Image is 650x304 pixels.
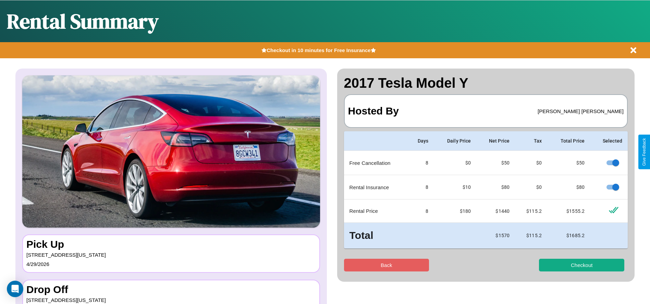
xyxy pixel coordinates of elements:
h3: Drop Off [26,284,316,295]
h3: Pick Up [26,239,316,250]
td: 8 [407,151,434,175]
button: Back [344,259,429,271]
h3: Hosted By [348,98,399,124]
button: Checkout [539,259,624,271]
h2: 2017 Tesla Model Y [344,75,628,91]
div: Give Feedback [642,138,647,166]
th: Net Price [477,131,515,151]
p: [PERSON_NAME] [PERSON_NAME] [538,107,624,116]
th: Daily Price [434,131,477,151]
td: $ 80 [477,175,515,199]
th: Selected [590,131,628,151]
b: Checkout in 10 minutes for Free Insurance [267,47,370,53]
th: Tax [515,131,547,151]
td: $ 115.2 [515,223,547,248]
td: $ 1570 [477,223,515,248]
h3: Total [349,228,402,243]
h1: Rental Summary [7,7,159,35]
td: $0 [434,151,477,175]
p: Rental Insurance [349,183,402,192]
td: $ 50 [547,151,590,175]
td: $ 1555.2 [547,199,590,223]
td: 8 [407,175,434,199]
td: $ 1440 [477,199,515,223]
th: Days [407,131,434,151]
td: $ 1685.2 [547,223,590,248]
td: $ 180 [434,199,477,223]
p: 4 / 29 / 2026 [26,259,316,269]
table: simple table [344,131,628,248]
td: $ 80 [547,175,590,199]
td: $10 [434,175,477,199]
td: $ 115.2 [515,199,547,223]
div: Open Intercom Messenger [7,281,23,297]
p: Rental Price [349,206,402,216]
p: [STREET_ADDRESS][US_STATE] [26,250,316,259]
p: Free Cancellation [349,158,402,168]
td: $ 50 [477,151,515,175]
td: $0 [515,151,547,175]
td: $0 [515,175,547,199]
th: Total Price [547,131,590,151]
td: 8 [407,199,434,223]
